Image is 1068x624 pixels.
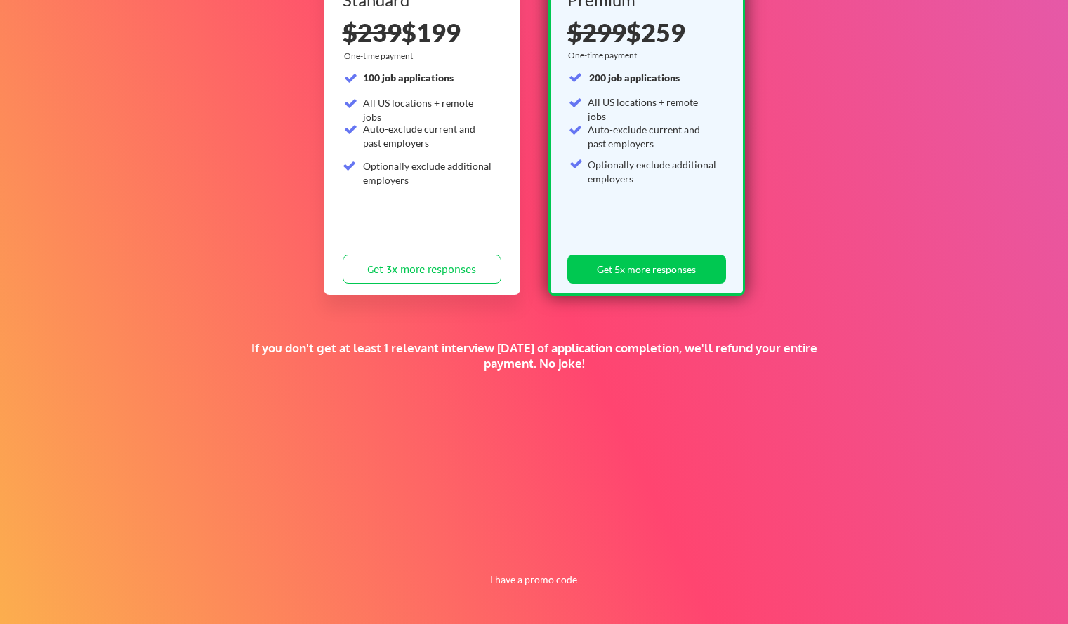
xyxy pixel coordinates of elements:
div: Optionally exclude additional employers [588,158,718,185]
div: $259 [567,20,721,45]
div: All US locations + remote jobs [363,96,493,124]
div: One-time payment [568,50,641,61]
div: Optionally exclude additional employers [363,159,493,187]
div: All US locations + remote jobs [588,95,718,123]
button: Get 5x more responses [567,255,726,284]
button: Get 3x more responses [343,255,501,284]
s: $299 [567,17,626,48]
div: One-time payment [344,51,417,62]
strong: 200 job applications [589,72,680,84]
div: Auto-exclude current and past employers [363,122,493,150]
button: I have a promo code [482,571,585,588]
s: $239 [343,17,402,48]
div: $199 [343,20,501,45]
div: Auto-exclude current and past employers [588,123,718,150]
div: If you don't get at least 1 relevant interview [DATE] of application completion, we'll refund you... [244,340,824,371]
strong: 100 job applications [363,72,454,84]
